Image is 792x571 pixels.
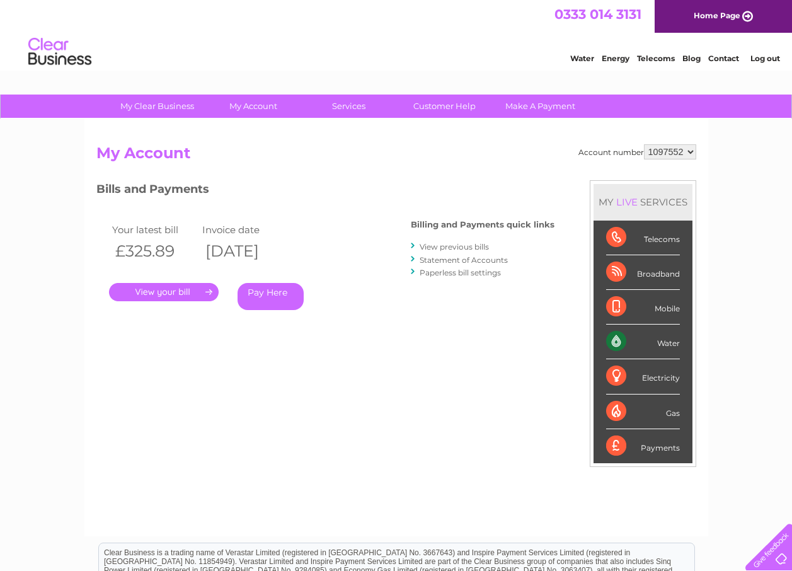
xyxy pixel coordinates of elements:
th: £325.89 [109,238,200,264]
div: Broadband [606,255,680,290]
a: Services [297,95,401,118]
a: Water [570,54,594,63]
a: My Account [201,95,305,118]
a: Paperless bill settings [420,268,501,277]
div: Gas [606,395,680,429]
a: Energy [602,54,629,63]
div: MY SERVICES [594,184,692,220]
a: Pay Here [238,283,304,310]
a: Make A Payment [488,95,592,118]
a: Telecoms [637,54,675,63]
a: Customer Help [393,95,496,118]
div: Clear Business is a trading name of Verastar Limited (registered in [GEOGRAPHIC_DATA] No. 3667643... [99,7,694,61]
a: . [109,283,219,301]
td: Invoice date [199,221,290,238]
div: Mobile [606,290,680,325]
div: Electricity [606,359,680,394]
a: View previous bills [420,242,489,251]
div: LIVE [614,196,640,208]
div: Water [606,325,680,359]
h4: Billing and Payments quick links [411,220,554,229]
h3: Bills and Payments [96,180,554,202]
div: Telecoms [606,221,680,255]
a: Blog [682,54,701,63]
a: My Clear Business [105,95,209,118]
a: Contact [708,54,739,63]
a: 0333 014 3131 [554,6,641,22]
h2: My Account [96,144,696,168]
div: Payments [606,429,680,463]
th: [DATE] [199,238,290,264]
a: Log out [750,54,780,63]
div: Account number [578,144,696,159]
a: Statement of Accounts [420,255,508,265]
img: logo.png [28,33,92,71]
td: Your latest bill [109,221,200,238]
